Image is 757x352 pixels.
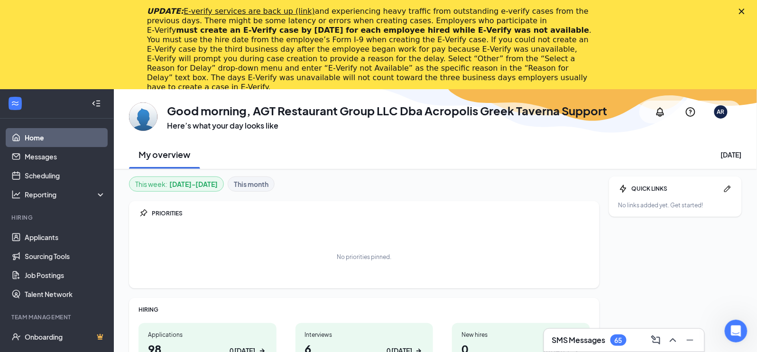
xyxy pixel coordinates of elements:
b: This month [234,179,268,189]
div: PRIORITIES [152,209,590,217]
a: Sourcing Tools [25,247,106,266]
div: HIRING [138,306,590,314]
div: Hiring [11,213,104,222]
svg: Notifications [655,106,666,118]
b: [DATE] - [DATE] [169,179,218,189]
iframe: Intercom live chat [725,320,748,343]
svg: Bolt [619,184,628,194]
div: This week : [135,179,218,189]
svg: Pen [723,184,732,194]
a: Applicants [25,228,106,247]
div: No links added yet. Get started! [619,201,732,209]
a: Home [25,128,106,147]
b: must create an E‑Verify case by [DATE] for each employee hired while E‑Verify was not available [176,26,589,35]
svg: Analysis [11,190,21,199]
svg: ComposeMessage [650,334,662,346]
img: AGT Restaurant Group LLC Dba Acropolis Greek Taverna Support [129,102,157,131]
div: QUICK LINKS [632,185,719,193]
div: 65 [615,336,622,344]
div: and experiencing heavy traffic from outstanding e-verify cases from the previous days. There migh... [147,7,595,92]
svg: QuestionInfo [685,106,696,118]
a: Messages [25,147,106,166]
div: Close [739,9,748,14]
svg: Minimize [684,334,696,346]
div: Team Management [11,313,104,321]
div: AR [717,108,725,116]
h3: SMS Messages [552,335,606,345]
div: Interviews [305,331,424,339]
i: UPDATE: [147,7,315,16]
div: New hires [462,331,581,339]
svg: Pin [138,209,148,218]
button: ChevronUp [665,333,680,348]
a: E-verify services are back up (link) [184,7,315,16]
h3: Here’s what your day looks like [167,120,608,131]
div: Reporting [25,190,106,199]
svg: Collapse [92,99,101,108]
div: [DATE] [721,150,742,159]
a: Talent Network [25,285,106,304]
button: ComposeMessage [647,333,663,348]
a: Job Postings [25,266,106,285]
h1: Good morning, AGT Restaurant Group LLC Dba Acropolis Greek Taverna Support [167,102,608,119]
div: Applications [148,331,267,339]
h2: My overview [139,148,191,160]
button: Minimize [682,333,697,348]
svg: WorkstreamLogo [10,99,20,108]
svg: ChevronUp [667,334,679,346]
a: OnboardingCrown [25,327,106,346]
a: Scheduling [25,166,106,185]
div: No priorities pinned. [337,253,392,261]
